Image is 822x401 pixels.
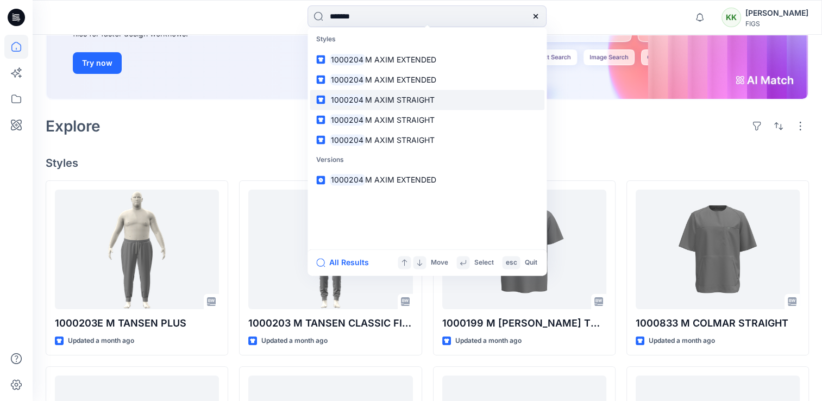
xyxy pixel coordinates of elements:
[329,93,365,106] mark: 1000204
[310,70,544,90] a: 1000204M AXIM EXTENDED
[310,130,544,150] a: 1000204M AXIM STRAIGHT
[365,176,436,185] span: M AXIM EXTENDED
[73,52,122,74] button: Try now
[329,73,365,86] mark: 1000204
[365,75,436,84] span: M AXIM EXTENDED
[365,115,435,124] span: M AXIM STRAIGHT
[505,257,517,268] p: esc
[329,53,365,66] mark: 1000204
[649,335,715,347] p: Updated a month ago
[365,95,435,104] span: M AXIM STRAIGHT
[636,190,800,309] a: 1000833 M COLMAR STRAIGHT
[365,135,435,145] span: M AXIM STRAIGHT
[745,20,808,28] div: FIGS
[310,29,544,49] p: Styles
[310,49,544,70] a: 1000204M AXIM EXTENDED
[745,7,808,20] div: [PERSON_NAME]
[365,55,436,64] span: M AXIM EXTENDED
[316,256,376,269] button: All Results
[524,257,537,268] p: Quit
[248,190,412,309] a: 1000203 M TANSEN CLASSIC FIGS BASE SIZE
[329,134,365,146] mark: 1000204
[55,190,219,309] a: 1000203E M TANSEN PLUS
[329,114,365,126] mark: 1000204
[261,335,328,347] p: Updated a month ago
[310,90,544,110] a: 1000204M AXIM STRAIGHT
[636,316,800,331] p: 1000833 M COLMAR STRAIGHT
[430,257,448,268] p: Move
[474,257,493,268] p: Select
[310,110,544,130] a: 1000204M AXIM STRAIGHT
[329,174,365,186] mark: 1000204
[721,8,741,27] div: KK
[46,117,101,135] h2: Explore
[55,316,219,331] p: 1000203E M TANSEN PLUS
[455,335,522,347] p: Updated a month ago
[442,316,606,331] p: 1000199 M [PERSON_NAME] THREE POCKET BASE
[310,150,544,170] p: Versions
[248,316,412,331] p: 1000203 M TANSEN CLASSIC FIGS BASE SIZE
[46,156,809,170] h4: Styles
[310,170,544,190] a: 1000204M AXIM EXTENDED
[68,335,134,347] p: Updated a month ago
